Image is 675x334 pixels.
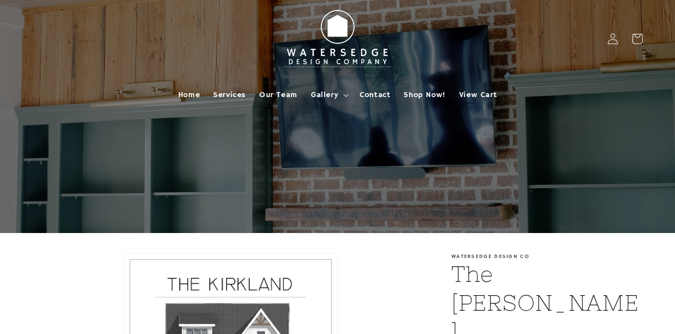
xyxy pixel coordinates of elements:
[178,90,200,100] span: Home
[459,90,497,100] span: View Cart
[452,83,503,107] a: View Cart
[451,253,643,260] p: Watersedge Design Co
[206,83,253,107] a: Services
[276,4,399,73] img: Watersedge Design Co
[304,83,353,107] summary: Gallery
[353,83,397,107] a: Contact
[404,90,445,100] span: Shop Now!
[397,83,452,107] a: Shop Now!
[311,90,338,100] span: Gallery
[360,90,390,100] span: Contact
[253,83,304,107] a: Our Team
[259,90,298,100] span: Our Team
[213,90,246,100] span: Services
[172,83,206,107] a: Home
